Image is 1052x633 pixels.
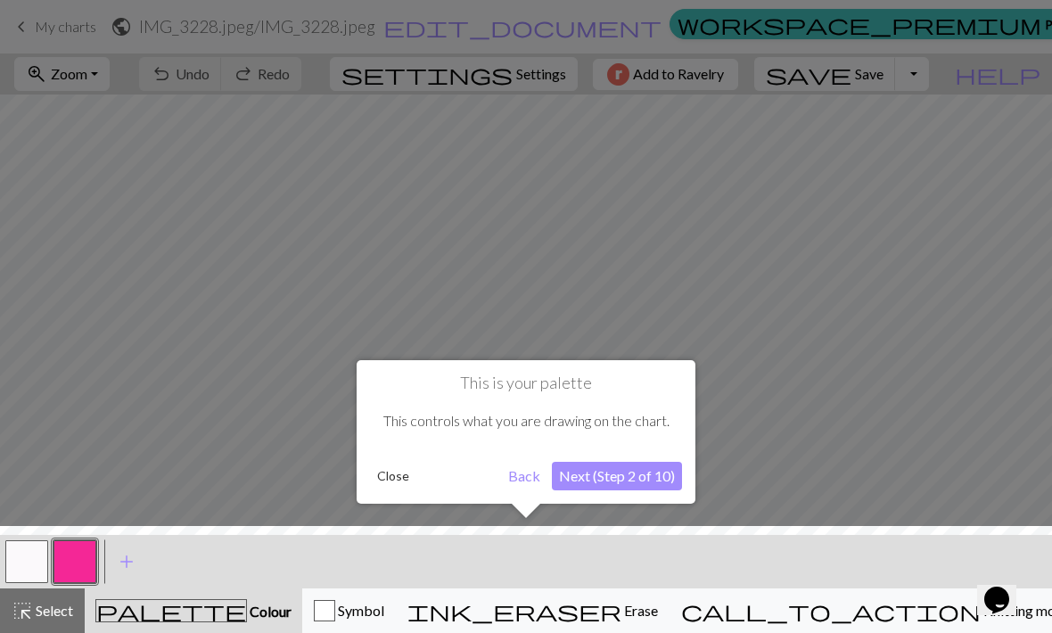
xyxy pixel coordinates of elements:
[370,463,416,489] button: Close
[370,374,682,393] h1: This is your palette
[501,462,547,490] button: Back
[370,393,682,448] div: This controls what you are drawing on the chart.
[552,462,682,490] button: Next (Step 2 of 10)
[357,360,695,504] div: This is your palette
